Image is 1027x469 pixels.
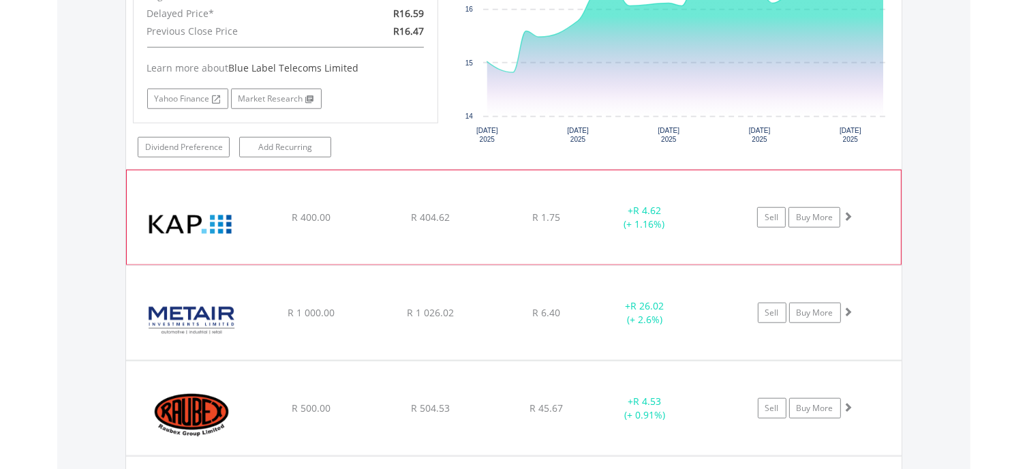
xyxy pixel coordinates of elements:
[532,306,560,319] span: R 6.40
[465,59,474,67] text: 15
[789,398,841,419] a: Buy More
[476,127,498,143] text: [DATE] 2025
[788,207,840,228] a: Buy More
[411,402,450,414] span: R 504.53
[231,89,322,109] a: Market Research
[137,22,335,40] div: Previous Close Price
[239,137,331,157] a: Add Recurring
[465,5,474,13] text: 16
[633,395,661,408] span: R 4.53
[593,204,695,231] div: + (+ 1.16%)
[137,5,335,22] div: Delayed Price*
[630,299,664,312] span: R 26.02
[229,61,359,74] span: Blue Label Telecoms Limited
[658,127,679,143] text: [DATE] 2025
[147,61,424,75] div: Learn more about
[530,402,563,414] span: R 45.67
[407,306,454,319] span: R 1 026.02
[594,299,696,327] div: + (+ 2.6%)
[749,127,771,143] text: [DATE] 2025
[840,127,861,143] text: [DATE] 2025
[393,7,424,20] span: R16.59
[789,303,841,323] a: Buy More
[292,402,331,414] span: R 500.00
[411,211,450,224] span: R 404.62
[532,211,560,224] span: R 1.75
[594,395,696,422] div: + (+ 0.91%)
[147,89,228,109] a: Yahoo Finance
[393,25,424,37] span: R16.47
[133,283,250,357] img: EQU.ZA.MTA.png
[134,187,251,261] img: EQU.ZA.KAP.png
[633,204,661,217] span: R 4.62
[758,303,786,323] a: Sell
[465,112,474,120] text: 14
[138,137,230,157] a: Dividend Preference
[133,378,250,452] img: EQU.ZA.RBX.png
[758,398,786,419] a: Sell
[292,211,331,224] span: R 400.00
[567,127,589,143] text: [DATE] 2025
[288,306,335,319] span: R 1 000.00
[757,207,786,228] a: Sell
